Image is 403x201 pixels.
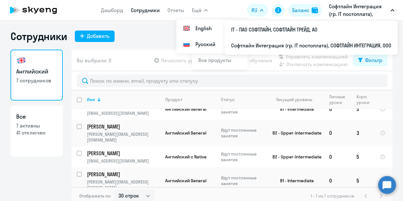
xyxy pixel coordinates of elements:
a: Отчеты [167,7,184,13]
span: Вы выбрали: 0 [77,57,111,64]
p: [EMAIL_ADDRESS][DOMAIN_NAME] [87,110,160,116]
button: Фильтр [353,55,387,66]
img: balance [312,7,318,13]
span: Ещё [192,6,201,14]
div: Имя [87,97,160,102]
span: Английский с Native [165,154,207,160]
td: B1 - Intermediate [265,99,324,120]
a: [PERSON_NAME] [87,150,160,157]
td: 0 [324,99,351,120]
div: Корп. уроки [357,94,369,105]
h3: Английский [16,67,57,76]
div: Баланс [292,6,309,14]
span: Английский General [165,178,206,184]
div: Текущий уровень [270,97,324,102]
div: Имя [87,97,95,102]
button: RU [247,4,268,17]
img: English [183,24,190,32]
p: Идут постоянные занятия [221,151,265,163]
img: english [16,55,26,66]
span: RU [251,6,257,14]
a: Сотрудники [131,7,160,13]
a: Все продукты [198,57,231,63]
p: Идут постоянные занятия [221,127,265,139]
div: Статус [221,97,235,102]
a: Английский7 сотрудников [11,50,63,100]
p: Идут постоянные занятия [221,103,265,115]
td: B2 - Upper-Intermediate [265,120,324,146]
div: Добавить [87,32,110,40]
a: [PERSON_NAME] [87,171,160,178]
button: Добавить [75,31,115,42]
a: Все7 активны41 отключен [11,106,63,156]
td: 5 [351,99,375,120]
ul: Ещё [176,19,268,53]
p: 41 отключен [16,129,57,136]
h1: Сотрудники [11,30,67,43]
td: 5 [351,146,375,167]
td: 0 [324,146,351,167]
p: [PERSON_NAME][EMAIL_ADDRESS][DOMAIN_NAME] [87,131,160,143]
p: [PERSON_NAME] [87,150,159,157]
td: 0 [324,167,351,194]
a: Дашборд [101,7,123,13]
td: B2 - Upper-Intermediate [265,146,324,167]
ul: Ещё [225,20,398,55]
p: [PERSON_NAME][EMAIL_ADDRESS][DOMAIN_NAME] [87,179,160,191]
div: Личные уроки [329,94,345,105]
div: Продукт [165,97,182,102]
h3: Все [16,113,57,121]
td: 3 [351,120,375,146]
p: [PERSON_NAME] [87,171,159,178]
img: Русский [183,40,190,48]
td: 0 [324,120,351,146]
div: Продукт [165,97,216,102]
span: 1 - 7 из 7 сотрудников [311,193,354,199]
p: 7 сотрудников [16,77,57,84]
td: 5 [351,167,375,194]
a: [PERSON_NAME] [87,123,160,130]
div: Статус [221,97,265,102]
input: Поиск по имени, email, продукту или статусу [77,74,387,87]
span: Английский General [165,106,206,112]
p: [PERSON_NAME] [87,123,159,130]
td: B1 - Intermediate [265,167,324,194]
p: 7 активны [16,122,57,129]
button: Ещё [192,4,208,17]
div: Фильтр [365,56,382,64]
p: [EMAIL_ADDRESS][DOMAIN_NAME] [87,158,160,164]
div: Текущий уровень [276,97,312,102]
div: Личные уроки [329,94,351,105]
p: Софтлайн Интеграция (гр. IT постоплата), СОФТЛАЙН ИНТЕГРАЦИЯ, ООО [329,3,388,18]
span: Отображать по: [79,193,111,199]
span: Английский General [165,130,206,136]
button: Балансbalance [288,4,322,17]
p: Идут постоянные занятия [221,175,265,186]
button: Софтлайн Интеграция (гр. IT постоплата), СОФТЛАЙН ИНТЕГРАЦИЯ, ООО [326,3,398,18]
div: Корп. уроки [357,94,374,105]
